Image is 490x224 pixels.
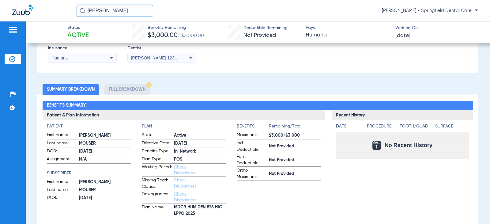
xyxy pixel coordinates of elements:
[47,123,131,130] h4: Patient
[269,143,321,150] span: Not Provided
[269,171,321,177] span: Not Provided
[400,123,433,130] h4: Tooth/Quad
[79,195,131,201] span: [DATE]
[174,165,196,175] a: Check Disclaimers
[43,110,325,120] h3: Patient & Plan Information
[148,32,178,39] span: $3,000.00
[174,140,226,147] span: [DATE]
[47,187,77,194] span: Last name:
[79,156,131,163] span: N/A
[237,132,267,139] span: Maximum:
[47,140,77,147] span: Last name:
[79,140,131,147] span: MOUSER
[79,187,131,193] span: MOUSER
[174,132,226,139] span: Active
[47,148,77,155] span: DOB:
[269,123,321,132] span: Remaining/Total
[146,82,152,88] img: Hazard
[48,45,117,51] span: Insurance
[142,148,172,155] span: Benefits Type:
[269,157,321,163] span: Not Provided
[237,123,269,130] h4: Benefits
[51,55,68,60] span: Humana
[47,195,77,202] span: DOB:
[12,5,33,15] img: Zuub Logo
[142,123,226,130] h4: Plan
[174,156,226,163] span: POS
[243,25,288,31] span: Deductible Remaining
[148,25,204,31] span: Benefits Remaining
[372,141,381,150] img: Calendar
[47,132,77,139] span: First name:
[47,179,77,186] span: First name:
[237,123,269,132] app-breakdown-title: Benefits
[237,140,267,153] span: Ind. Deductible:
[131,55,191,60] span: [PERSON_NAME] 1235410028
[77,5,153,17] input: Search for patients
[382,8,478,14] span: [PERSON_NAME] - Springfield Dental Care
[142,204,172,217] span: Plan Name:
[142,156,172,163] span: Plan Type:
[142,164,172,176] span: Waiting Period:
[174,204,226,217] span: MDCR HUM DEN B26 HIC LPPO 2025
[8,26,18,33] img: hamburger-icon
[395,25,480,31] span: Verified On
[400,123,433,132] app-breakdown-title: Tooth/Quad
[142,177,172,190] span: Missing Tooth Clause:
[435,123,469,130] h4: Surface
[47,170,131,177] h4: Subscriber
[79,148,131,155] span: [DATE]
[178,33,204,38] span: / $3,000.00
[67,25,89,31] span: Status
[237,154,267,166] span: Fam. Deductible:
[174,178,196,188] a: Check Disclaimers
[67,31,89,40] span: Active
[395,32,410,40] span: [DATE]
[269,132,321,139] span: $3,000/$3,000
[142,140,172,147] span: Effective Date:
[104,84,150,95] li: Full Breakdown
[435,123,469,132] app-breakdown-title: Surface
[332,110,473,120] h3: Recent History
[43,84,99,95] li: Summary Breakdown
[306,25,390,31] span: Payer
[174,148,226,155] span: In-Network
[43,101,473,111] h2: Benefits Summary
[127,45,196,51] span: Dentist
[79,179,131,185] span: [PERSON_NAME]
[80,8,85,13] img: Search Icon
[47,156,77,163] span: Assignment:
[336,123,362,130] h4: Date
[306,31,390,39] span: Humana
[79,132,131,139] span: [PERSON_NAME]
[385,142,432,148] span: No Recent History
[142,191,172,203] span: Downgrades:
[237,167,267,180] span: Ortho Maximum:
[174,192,196,202] a: Check Disclaimers
[367,123,397,130] h4: Procedure
[367,123,397,132] app-breakdown-title: Procedure
[142,132,172,139] span: Status:
[336,123,362,132] app-breakdown-title: Date
[243,32,276,38] span: Not Provided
